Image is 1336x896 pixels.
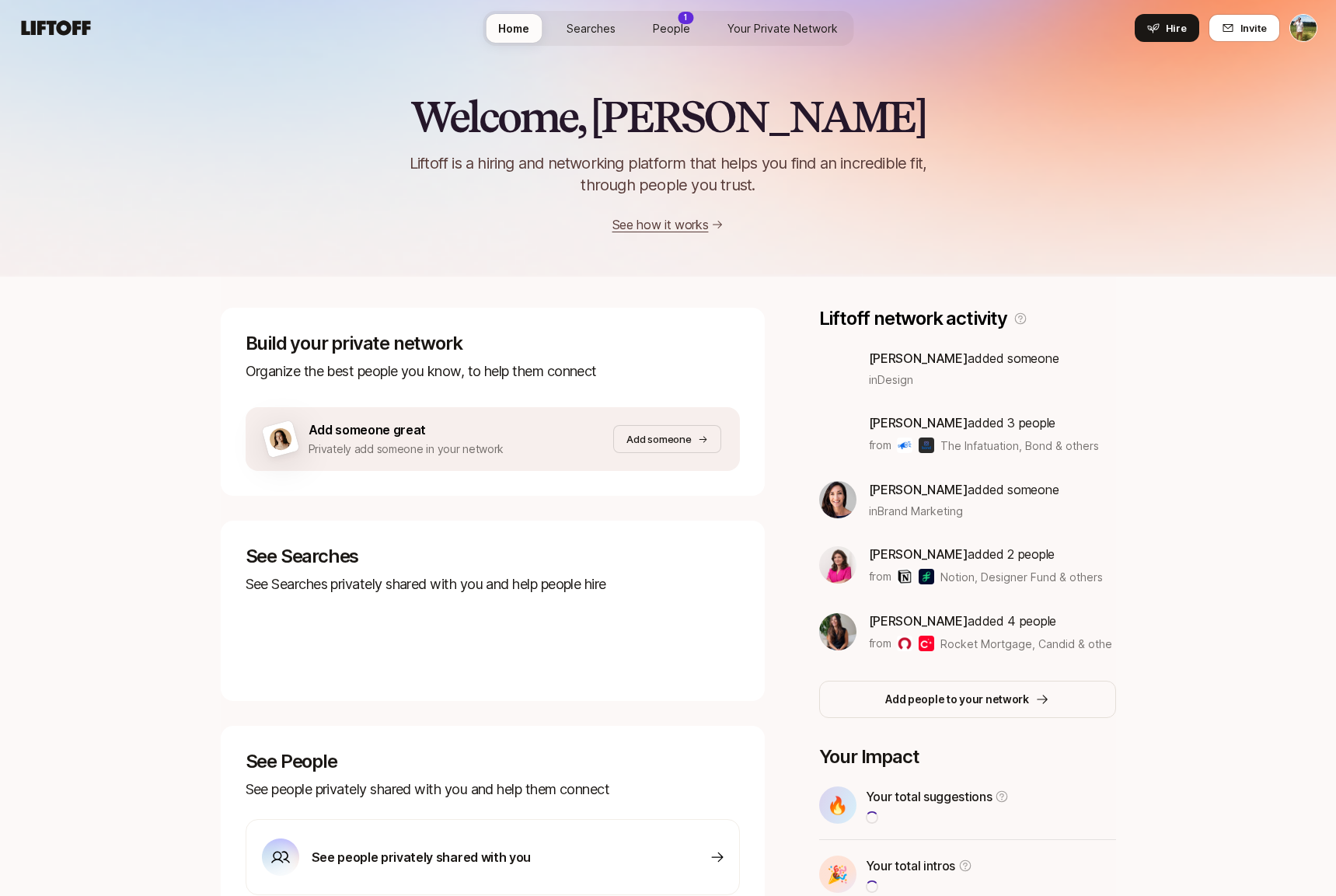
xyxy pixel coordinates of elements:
button: Hire [1135,14,1199,42]
p: from [869,436,891,455]
p: Liftoff is a hiring and networking platform that helps you find an incredible fit, through people... [390,152,947,196]
p: See Searches [246,546,740,567]
p: See people privately shared with you and help them connect [246,779,740,800]
span: [PERSON_NAME] [869,350,968,366]
p: Your Impact [819,746,1116,768]
span: [PERSON_NAME] [869,613,968,629]
span: Rocket Mortgage, Candid & others [940,637,1121,650]
p: added someone [869,348,1059,368]
a: People1 [640,14,703,43]
button: Tyler Kieft [1289,14,1317,42]
p: added someone [869,479,1059,500]
div: 🔥 [819,786,856,824]
a: See how it works [612,217,709,232]
h2: Welcome, [PERSON_NAME] [410,93,926,140]
img: Candid [919,636,934,651]
img: Rocket Mortgage [897,636,912,651]
img: Notion [897,569,912,584]
p: Your total suggestions [866,786,992,807]
p: Add someone great [309,420,504,440]
p: Liftoff network activity [819,308,1007,329]
a: Your Private Network [715,14,850,43]
p: See people privately shared with you [312,847,531,867]
p: from [869,567,891,586]
span: Home [498,20,529,37]
img: Tyler Kieft [1290,15,1317,41]
span: People [653,20,690,37]
span: [PERSON_NAME] [869,482,968,497]
p: See Searches privately shared with you and help people hire [246,574,740,595]
a: Home [486,14,542,43]
span: Notion, Designer Fund & others [940,569,1103,585]
img: Designer Fund [919,569,934,584]
p: added 4 people [869,611,1112,631]
img: Bond [919,438,934,453]
p: Build your private network [246,333,740,354]
img: ACg8ocKwUq1SMnMesLy_VeviFNKziOz4S7294WnKiKojcJER45cL-7s=s160-c [819,481,856,518]
button: Invite [1209,14,1280,42]
span: Hire [1166,20,1187,36]
img: 9e09e871_5697_442b_ae6e_b16e3f6458f8.jpg [819,546,856,584]
img: 33ee49e1_eec9_43f1_bb5d_6b38e313ba2b.jpg [819,613,856,650]
p: Your total intros [866,856,956,876]
p: Privately add someone in your network [309,440,504,458]
span: in Brand Marketing [869,503,963,519]
button: Add someone [613,425,720,453]
span: Searches [567,20,616,37]
img: add-someone-great-cta-avatar.png [267,426,293,452]
p: from [869,634,891,653]
a: Searches [554,14,628,43]
p: Add someone [626,431,691,447]
span: Your Private Network [727,20,838,37]
p: added 3 people [869,413,1100,433]
span: in Design [869,371,913,388]
img: The Infatuation [897,438,912,453]
span: [PERSON_NAME] [869,415,968,431]
span: The Infatuation, Bond & others [940,438,1099,454]
button: Add people to your network [819,681,1116,718]
p: added 2 people [869,544,1104,564]
p: Add people to your network [885,690,1029,709]
span: Invite [1240,20,1267,36]
span: [PERSON_NAME] [869,546,968,562]
p: 1 [684,12,687,23]
p: See People [246,751,740,772]
p: Organize the best people you know, to help them connect [246,361,740,382]
div: 🎉 [819,856,856,893]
